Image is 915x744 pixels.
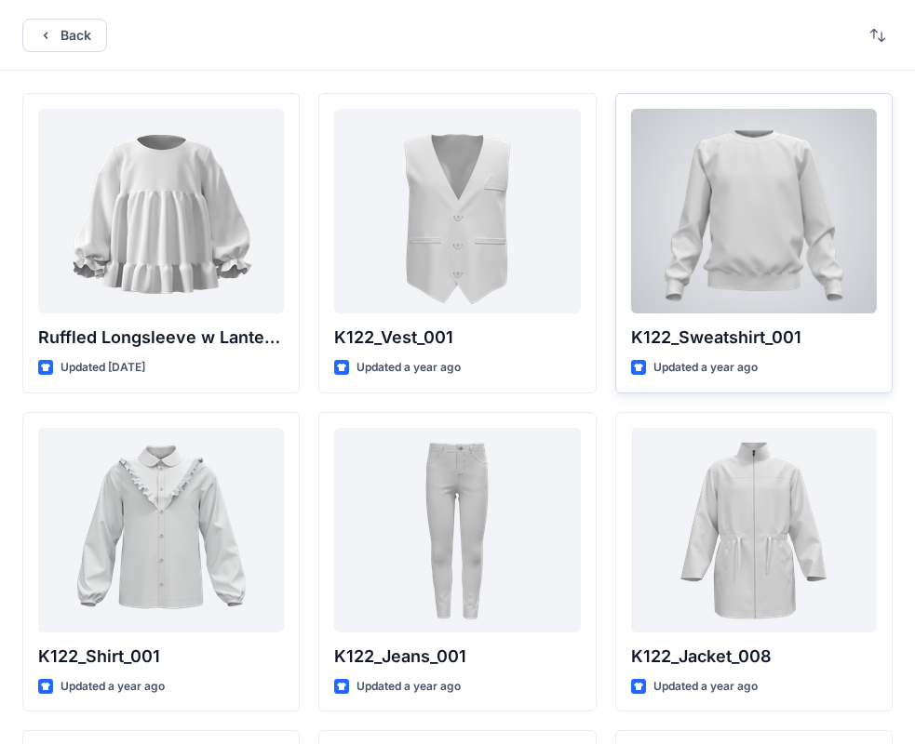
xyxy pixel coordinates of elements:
a: K122_Sweatshirt_001 [631,109,877,313]
a: K122_Vest_001 [334,109,580,313]
p: K122_Jacket_008 [631,644,877,670]
button: Back [22,19,107,52]
p: Updated a year ago [653,677,758,697]
p: Updated a year ago [357,358,461,378]
p: Updated a year ago [653,358,758,378]
p: K122_Sweatshirt_001 [631,325,877,351]
a: K122_Shirt_001 [38,428,284,632]
a: K122_Jacket_008 [631,428,877,632]
p: K122_Jeans_001 [334,644,580,670]
a: K122_Jeans_001 [334,428,580,632]
a: Ruffled Longsleeve w Lantern Sleeve [38,109,284,313]
p: Ruffled Longsleeve w Lantern Sleeve [38,325,284,351]
p: K122_Vest_001 [334,325,580,351]
p: Updated [DATE] [61,358,145,378]
p: Updated a year ago [61,677,165,697]
p: Updated a year ago [357,677,461,697]
p: K122_Shirt_001 [38,644,284,670]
